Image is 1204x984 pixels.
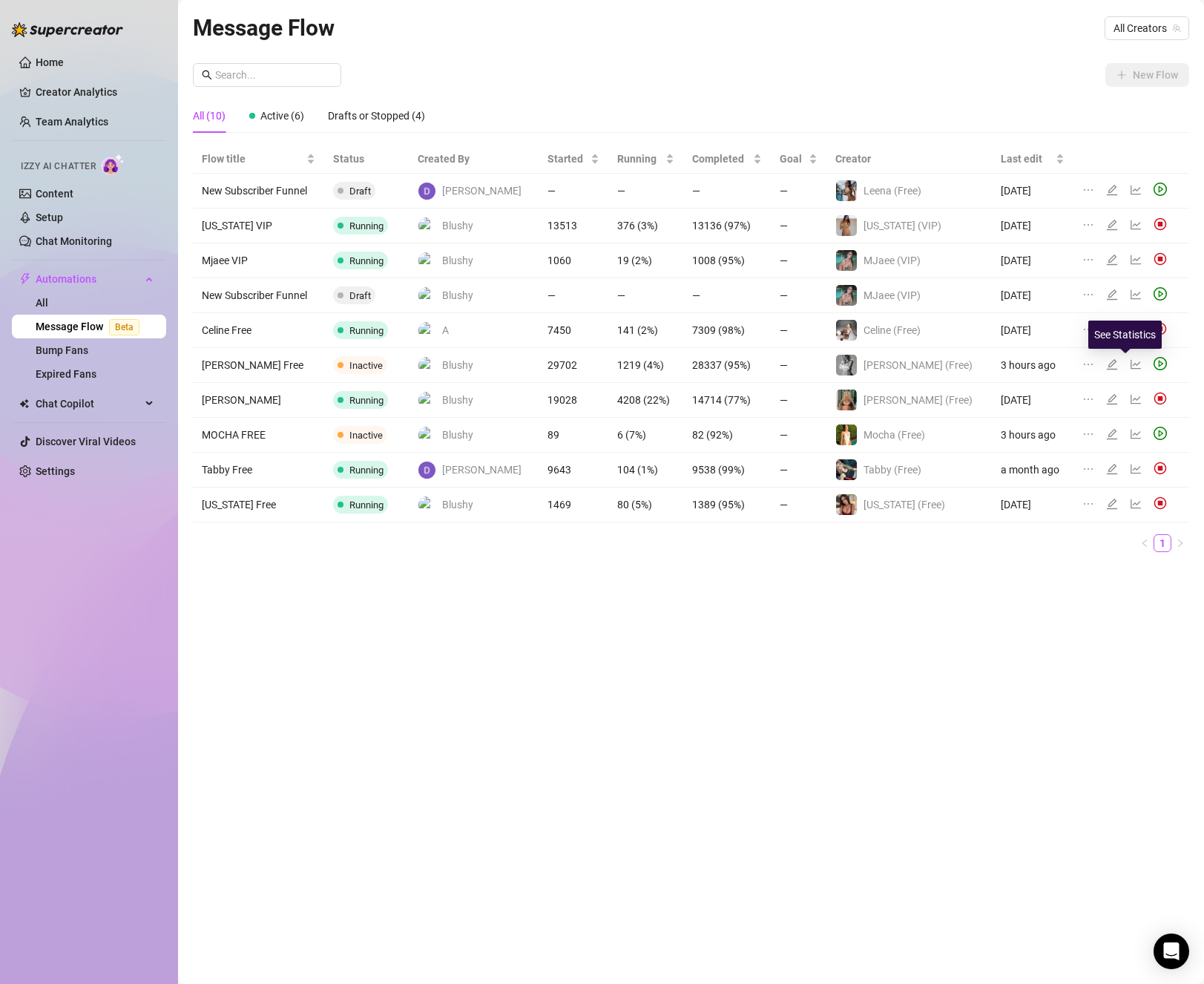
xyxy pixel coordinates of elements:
[349,430,383,441] span: Inactive
[863,359,973,371] span: [PERSON_NAME] (Free)
[1106,428,1118,440] span: edit
[349,360,383,371] span: Inactive
[1171,534,1189,552] li: Next Page
[1130,463,1142,475] span: line-chart
[36,211,63,223] a: Setup
[418,183,435,200] img: David Webb
[539,383,608,418] td: 19028
[1140,539,1149,548] span: left
[836,320,857,341] img: Celine (Free)
[771,174,826,209] td: —
[992,418,1073,453] td: 3 hours ago
[193,278,324,313] td: New Subscriber Funnel
[608,145,683,174] th: Running
[418,357,435,374] img: Blushy
[349,465,384,476] span: Running
[836,459,857,480] img: Tabby (Free)
[608,278,683,313] td: —
[1082,324,1094,335] span: ellipsis
[836,250,857,271] img: MJaee (VIP)
[771,243,826,278] td: —
[1136,534,1154,552] button: left
[608,348,683,383] td: 1219 (4%)
[863,394,973,406] span: [PERSON_NAME] (Free)
[992,209,1073,243] td: [DATE]
[1082,219,1094,231] span: ellipsis
[442,462,522,478] span: [PERSON_NAME]
[1130,358,1142,370] span: line-chart
[771,278,826,313] td: —
[418,392,435,409] img: Blushy
[992,243,1073,278] td: [DATE]
[1130,498,1142,510] span: line-chart
[260,110,304,122] span: Active (6)
[193,418,324,453] td: MOCHA FREE
[202,151,303,167] span: Flow title
[193,313,324,348] td: Celine Free
[12,22,123,37] img: logo-BBDzfeDw.svg
[442,496,473,513] span: Blushy
[418,496,435,514] img: Blushy
[1001,151,1053,167] span: Last edit
[418,287,435,304] img: Blushy
[1130,393,1142,405] span: line-chart
[863,429,925,441] span: Mocha (Free)
[547,151,588,167] span: Started
[683,488,771,522] td: 1389 (95%)
[193,348,324,383] td: [PERSON_NAME] Free
[1082,289,1094,301] span: ellipsis
[1106,184,1118,196] span: edit
[992,488,1073,522] td: [DATE]
[836,355,857,375] img: Kennedy (Free)
[1113,17,1180,39] span: All Creators
[771,313,826,348] td: —
[1154,496,1167,510] img: svg%3e
[36,297,48,309] a: All
[193,10,335,45] article: Message Flow
[683,348,771,383] td: 28337 (95%)
[539,418,608,453] td: 89
[215,67,332,83] input: Search...
[193,243,324,278] td: Mjaee VIP
[539,488,608,522] td: 1469
[1106,498,1118,510] span: edit
[36,392,141,416] span: Chat Copilot
[36,80,154,104] a: Creator Analytics
[863,255,921,266] span: MJaee (VIP)
[1082,463,1094,475] span: ellipsis
[608,453,683,488] td: 104 (1%)
[1176,539,1185,548] span: right
[683,174,771,209] td: —
[328,108,425,124] div: Drafts or Stopped (4)
[539,348,608,383] td: 29702
[1154,357,1167,370] span: play-circle
[1082,254,1094,266] span: ellipsis
[608,174,683,209] td: —
[1136,534,1154,552] li: Previous Page
[683,243,771,278] td: 1008 (95%)
[683,209,771,243] td: 13136 (97%)
[1154,534,1171,552] li: 1
[836,424,857,445] img: Mocha (Free)
[193,209,324,243] td: [US_STATE] VIP
[1106,289,1118,301] span: edit
[992,278,1073,313] td: [DATE]
[863,220,941,232] span: [US_STATE] (VIP)
[1106,358,1118,370] span: edit
[608,418,683,453] td: 6 (7%)
[1082,184,1094,196] span: ellipsis
[992,453,1073,488] td: a month ago
[608,488,683,522] td: 80 (5%)
[36,321,145,332] a: Message FlowBeta
[36,368,96,380] a: Expired Fans
[36,235,112,247] a: Chat Monitoring
[539,453,608,488] td: 9643
[863,499,945,511] span: [US_STATE] (Free)
[771,418,826,453] td: —
[1130,254,1142,266] span: line-chart
[780,151,806,167] span: Goal
[19,398,29,409] img: Chat Copilot
[418,462,435,479] img: David Webb
[683,278,771,313] td: —
[1130,428,1142,440] span: line-chart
